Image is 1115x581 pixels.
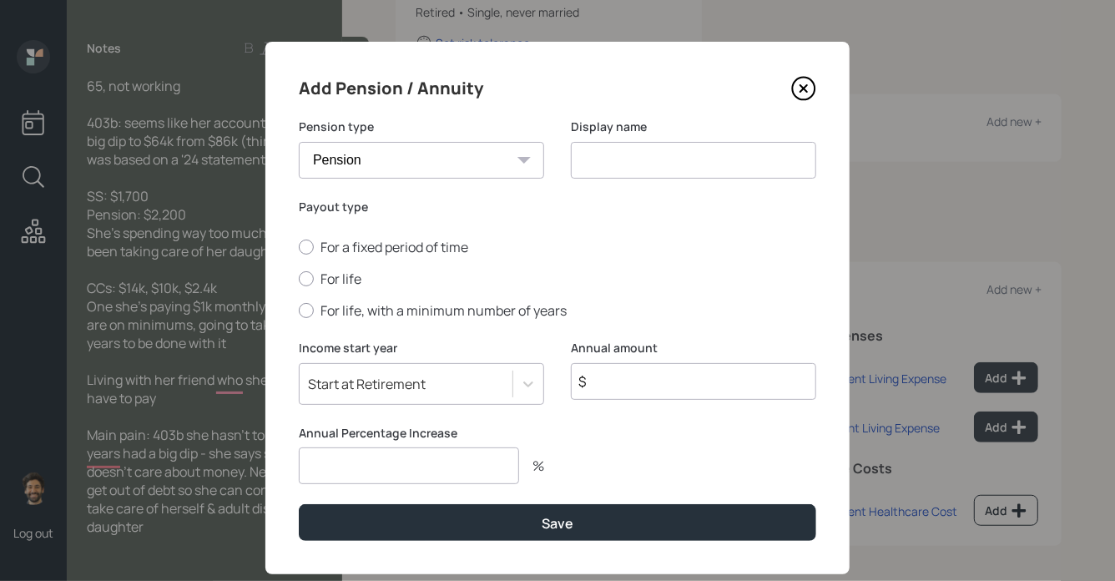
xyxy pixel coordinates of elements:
[299,340,544,356] label: Income start year
[519,459,544,472] div: %
[299,301,816,320] label: For life, with a minimum number of years
[299,75,483,102] h4: Add Pension / Annuity
[299,425,544,442] label: Annual Percentage Increase
[308,375,426,393] div: Start at Retirement
[299,238,816,256] label: For a fixed period of time
[571,340,816,356] label: Annual amount
[542,514,573,533] div: Save
[571,119,816,135] label: Display name
[299,270,816,288] label: For life
[299,504,816,540] button: Save
[299,199,816,215] label: Payout type
[299,119,544,135] label: Pension type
